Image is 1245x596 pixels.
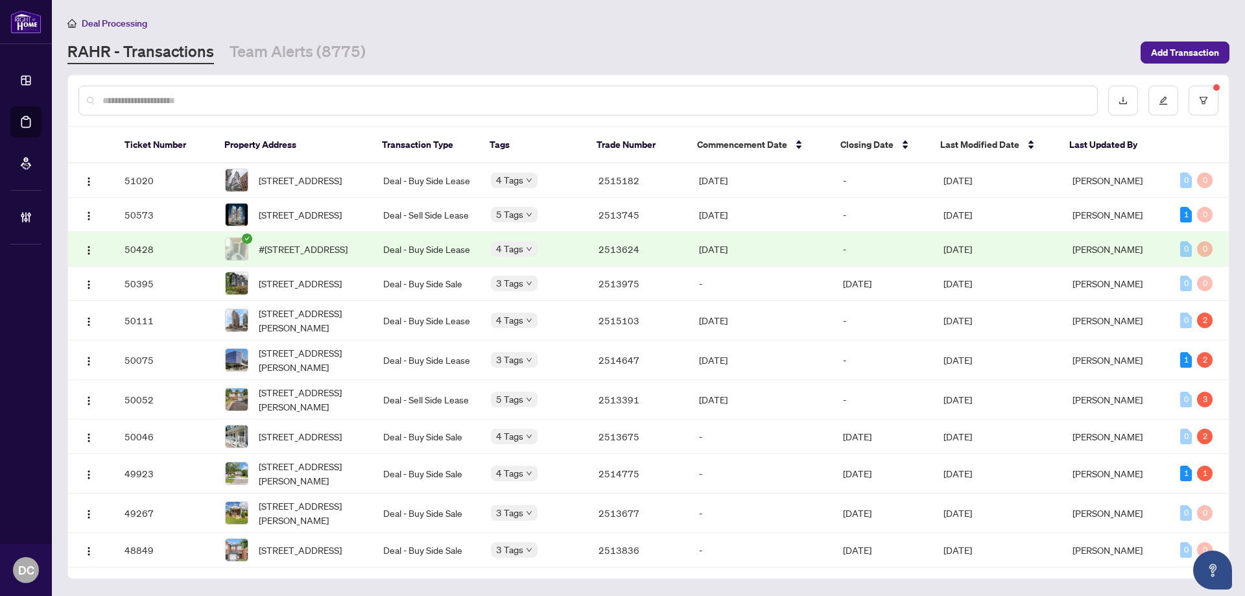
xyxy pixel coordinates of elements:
[1197,241,1213,257] div: 0
[1197,542,1213,558] div: 0
[259,385,362,414] span: [STREET_ADDRESS][PERSON_NAME]
[689,267,833,301] td: -
[226,309,248,331] img: thumbnail-img
[496,173,523,187] span: 4 Tags
[18,561,34,579] span: DC
[833,494,933,533] td: [DATE]
[496,392,523,407] span: 5 Tags
[943,507,972,519] span: [DATE]
[1197,505,1213,521] div: 0
[373,267,480,301] td: Deal - Buy Side Sale
[930,127,1059,163] th: Last Modified Date
[1062,163,1170,198] td: [PERSON_NAME]
[373,454,480,494] td: Deal - Buy Side Sale
[1062,533,1170,567] td: [PERSON_NAME]
[1119,96,1128,105] span: download
[1148,86,1178,115] button: edit
[84,396,94,406] img: Logo
[1189,86,1218,115] button: filter
[588,163,689,198] td: 2515182
[84,433,94,443] img: Logo
[84,211,94,221] img: Logo
[1062,267,1170,301] td: [PERSON_NAME]
[1180,392,1192,407] div: 0
[833,232,933,267] td: -
[78,350,99,370] button: Logo
[526,280,532,287] span: down
[840,137,894,152] span: Closing Date
[372,127,479,163] th: Transaction Type
[496,429,523,444] span: 4 Tags
[1197,276,1213,291] div: 0
[114,380,215,420] td: 50052
[1197,392,1213,407] div: 3
[689,198,833,232] td: [DATE]
[1151,42,1219,63] span: Add Transaction
[830,127,931,163] th: Closing Date
[1062,454,1170,494] td: [PERSON_NAME]
[82,18,147,29] span: Deal Processing
[1062,494,1170,533] td: [PERSON_NAME]
[1180,352,1192,368] div: 1
[943,278,972,289] span: [DATE]
[943,431,972,442] span: [DATE]
[943,243,972,255] span: [DATE]
[1197,429,1213,444] div: 2
[259,429,342,444] span: [STREET_ADDRESS]
[78,310,99,331] button: Logo
[689,163,833,198] td: [DATE]
[479,127,587,163] th: Tags
[496,241,523,256] span: 4 Tags
[940,137,1019,152] span: Last Modified Date
[943,354,972,366] span: [DATE]
[78,389,99,410] button: Logo
[259,173,342,187] span: [STREET_ADDRESS]
[943,544,972,556] span: [DATE]
[833,454,933,494] td: [DATE]
[689,533,833,567] td: -
[1180,542,1192,558] div: 0
[689,420,833,454] td: -
[259,459,362,488] span: [STREET_ADDRESS][PERSON_NAME]
[833,420,933,454] td: [DATE]
[1197,466,1213,481] div: 1
[78,204,99,225] button: Logo
[114,232,215,267] td: 50428
[833,533,933,567] td: [DATE]
[586,127,687,163] th: Trade Number
[1197,207,1213,222] div: 0
[84,316,94,327] img: Logo
[1180,173,1192,188] div: 0
[259,276,342,291] span: [STREET_ADDRESS]
[1193,551,1232,590] button: Open asap
[1062,380,1170,420] td: [PERSON_NAME]
[226,502,248,524] img: thumbnail-img
[687,127,830,163] th: Commencement Date
[1180,276,1192,291] div: 0
[689,494,833,533] td: -
[1180,429,1192,444] div: 0
[114,163,215,198] td: 51020
[588,380,689,420] td: 2513391
[588,340,689,380] td: 2514647
[943,174,972,186] span: [DATE]
[1199,96,1208,105] span: filter
[259,543,342,557] span: [STREET_ADDRESS]
[114,198,215,232] td: 50573
[588,232,689,267] td: 2513624
[114,301,215,340] td: 50111
[833,198,933,232] td: -
[78,463,99,484] button: Logo
[114,267,215,301] td: 50395
[588,420,689,454] td: 2513675
[496,313,523,328] span: 4 Tags
[588,267,689,301] td: 2513975
[373,340,480,380] td: Deal - Buy Side Lease
[526,396,532,403] span: down
[373,301,480,340] td: Deal - Buy Side Lease
[226,425,248,447] img: thumbnail-img
[230,41,366,64] a: Team Alerts (8775)
[496,505,523,520] span: 3 Tags
[114,340,215,380] td: 50075
[833,340,933,380] td: -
